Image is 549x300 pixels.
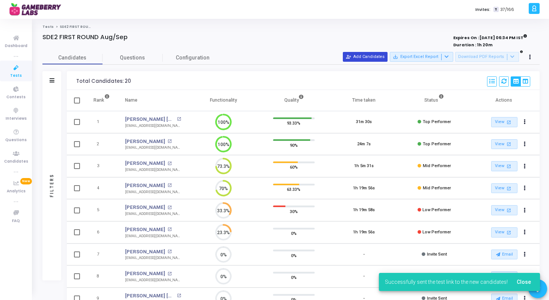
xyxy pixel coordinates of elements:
[125,145,181,151] div: [EMAIL_ADDRESS][DOMAIN_NAME]
[76,78,131,84] div: Total Candidates: 20
[125,248,165,256] a: [PERSON_NAME]
[125,226,165,233] a: [PERSON_NAME]
[9,2,66,17] img: logo
[455,52,519,62] button: Download PDF Reports
[167,139,172,143] mat-icon: open_in_new
[520,249,530,260] button: Actions
[20,178,32,184] span: New
[422,207,451,212] span: Low Performer
[491,227,517,238] a: View
[125,204,165,211] a: [PERSON_NAME]
[423,142,451,146] span: Top Performer
[453,33,527,41] strong: Expires On : [DATE] 06:34 PM IST
[177,294,181,298] mat-icon: open_in_new
[287,119,300,127] span: 93.33%
[343,52,388,62] button: Add Candidates
[86,133,118,155] td: 2
[500,6,514,13] span: 37/166
[125,255,181,261] div: [EMAIL_ADDRESS][DOMAIN_NAME]
[86,199,118,221] td: 5
[176,54,210,62] span: Configuration
[259,90,329,111] th: Quality
[423,163,451,168] span: Mid Performer
[6,116,27,122] span: Interviews
[491,139,517,149] a: View
[520,227,530,238] button: Actions
[491,117,517,127] a: View
[177,117,181,121] mat-icon: open_in_new
[291,274,297,281] span: 0%
[390,52,453,62] button: Export Excel Report
[423,186,451,190] span: Mid Performer
[505,207,512,213] mat-icon: open_in_new
[60,24,110,29] span: SDE2 FIRST ROUND Aug/Sep
[125,167,181,173] div: [EMAIL_ADDRESS][DOMAIN_NAME]
[520,139,530,149] button: Actions
[103,54,163,62] span: Questions
[287,186,300,193] span: 63.33%
[167,227,172,231] mat-icon: open_in_new
[363,251,365,258] div: -
[125,292,175,300] a: [PERSON_NAME] [PERSON_NAME]
[167,183,172,187] mat-icon: open_in_new
[42,34,128,41] h4: SDE2 FIRST ROUND Aug/Sep
[125,233,181,239] div: [EMAIL_ADDRESS][DOMAIN_NAME]
[491,205,517,215] a: View
[393,54,398,59] mat-icon: save_alt
[520,183,530,193] button: Actions
[520,205,530,216] button: Actions
[86,177,118,199] td: 4
[517,279,531,285] span: Close
[505,229,512,236] mat-icon: open_in_new
[291,230,297,237] span: 0%
[125,277,181,283] div: [EMAIL_ADDRESS][DOMAIN_NAME]
[511,76,530,87] div: View Options
[42,24,540,29] nav: breadcrumb
[125,116,175,123] a: [PERSON_NAME] [PERSON_NAME]
[491,183,517,193] a: View
[422,230,451,235] span: Low Performer
[167,250,172,254] mat-icon: open_in_new
[125,182,165,189] a: [PERSON_NAME]
[353,207,375,213] div: 1h 19m 58s
[167,161,172,166] mat-icon: open_in_new
[363,273,365,280] div: -
[125,96,137,104] div: Name
[290,141,298,149] span: 90%
[505,141,512,147] mat-icon: open_in_new
[4,158,28,165] span: Candidates
[125,211,181,217] div: [EMAIL_ADDRESS][DOMAIN_NAME]
[505,163,512,169] mat-icon: open_in_new
[491,161,517,171] a: View
[423,119,451,124] span: Top Performer
[399,90,469,111] th: Status
[42,24,54,29] a: Tests
[86,90,118,111] th: Rank
[6,94,26,101] span: Contests
[427,252,447,257] span: Invite Sent
[505,119,512,125] mat-icon: open_in_new
[346,54,351,59] mat-icon: person_add_alt
[7,188,26,195] span: Analytics
[356,119,372,125] div: 31m 30s
[290,163,298,171] span: 60%
[469,90,540,111] th: Actions
[167,272,172,276] mat-icon: open_in_new
[290,207,298,215] span: 30%
[354,163,374,169] div: 1h 5m 31s
[453,42,493,48] strong: Duration : 1h 20m
[48,144,55,227] div: Filters
[353,185,375,192] div: 1h 19m 56s
[511,275,537,289] button: Close
[5,43,27,49] span: Dashboard
[291,251,297,259] span: 0%
[125,189,181,195] div: [EMAIL_ADDRESS][DOMAIN_NAME]
[125,270,165,277] a: [PERSON_NAME]
[125,138,165,145] a: [PERSON_NAME]
[520,117,530,128] button: Actions
[357,141,371,148] div: 24m 7s
[86,111,118,133] td: 1
[10,73,22,79] span: Tests
[86,155,118,177] td: 3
